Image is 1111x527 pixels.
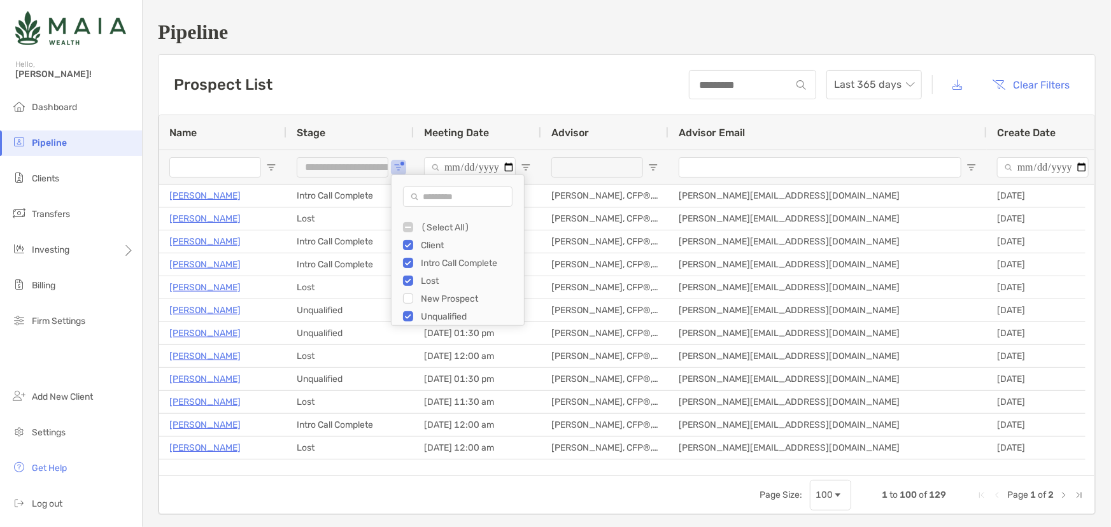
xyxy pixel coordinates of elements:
[169,348,241,364] p: [PERSON_NAME]
[287,276,414,299] div: Lost
[421,293,516,304] div: New Prospect
[32,463,67,474] span: Get Help
[1030,489,1036,500] span: 1
[1059,490,1069,500] div: Next Page
[992,490,1002,500] div: Previous Page
[541,345,669,367] div: [PERSON_NAME], CFP®, CDFA®
[169,157,261,178] input: Name Filter Input
[169,279,241,295] a: [PERSON_NAME]
[421,258,516,269] div: Intro Call Complete
[32,316,85,327] span: Firm Settings
[521,162,531,172] button: Open Filter Menu
[669,414,987,436] div: [PERSON_NAME][EMAIL_ADDRESS][DOMAIN_NAME]
[679,127,745,139] span: Advisor Email
[169,394,241,410] a: [PERSON_NAME]
[669,368,987,390] div: [PERSON_NAME][EMAIL_ADDRESS][DOMAIN_NAME]
[297,127,325,139] span: Stage
[810,480,851,510] div: Page Size
[392,218,524,325] div: Filter List
[169,440,241,456] a: [PERSON_NAME]
[669,345,987,367] div: [PERSON_NAME][EMAIL_ADDRESS][DOMAIN_NAME]
[414,345,541,367] div: [DATE] 12:00 am
[669,299,987,321] div: [PERSON_NAME][EMAIL_ADDRESS][DOMAIN_NAME]
[424,127,489,139] span: Meeting Date
[541,230,669,253] div: [PERSON_NAME], CFP®, CDFA®
[393,162,404,172] button: Open Filter Menu
[11,424,27,439] img: settings icon
[1094,162,1104,172] button: Open Filter Menu
[32,498,62,509] span: Log out
[541,368,669,390] div: [PERSON_NAME], CFP®, CDFA®
[287,299,414,321] div: Unqualified
[966,162,977,172] button: Open Filter Menu
[669,391,987,413] div: [PERSON_NAME][EMAIL_ADDRESS][DOMAIN_NAME]
[414,391,541,413] div: [DATE] 11:30 am
[421,240,516,251] div: Client
[169,188,241,204] a: [PERSON_NAME]
[391,174,525,326] div: Column Filter
[919,489,927,500] span: of
[414,368,541,390] div: [DATE] 01:30 pm
[287,253,414,276] div: Intro Call Complete
[541,299,669,321] div: [PERSON_NAME], CFP®, CDFA®
[11,388,27,404] img: add_new_client icon
[32,137,67,148] span: Pipeline
[287,414,414,436] div: Intro Call Complete
[287,460,414,482] div: Client
[421,276,516,286] div: Lost
[421,311,516,322] div: Unqualified
[669,185,987,207] div: [PERSON_NAME][EMAIL_ADDRESS][DOMAIN_NAME]
[997,127,1056,139] span: Create Date
[1074,490,1084,500] div: Last Page
[669,437,987,459] div: [PERSON_NAME][EMAIL_ADDRESS][DOMAIN_NAME]
[669,460,987,482] div: [PERSON_NAME][EMAIL_ADDRESS][DOMAIN_NAME]
[169,417,241,433] a: [PERSON_NAME]
[1038,489,1046,500] span: of
[11,313,27,328] img: firm-settings icon
[287,368,414,390] div: Unqualified
[11,170,27,185] img: clients icon
[977,490,987,500] div: First Page
[929,489,946,500] span: 129
[900,489,917,500] span: 100
[287,391,414,413] div: Lost
[11,134,27,150] img: pipeline icon
[169,302,241,318] a: [PERSON_NAME]
[287,437,414,459] div: Lost
[816,489,833,500] div: 100
[11,241,27,256] img: investing icon
[997,157,1089,178] input: Create Date Filter Input
[796,80,806,90] img: input icon
[32,244,69,255] span: Investing
[169,371,241,387] p: [PERSON_NAME]
[541,185,669,207] div: [PERSON_NAME], CFP®, CDFA®
[266,162,276,172] button: Open Filter Menu
[551,127,589,139] span: Advisor
[541,322,669,344] div: [PERSON_NAME], CFP®, CDFA®
[169,234,241,249] p: [PERSON_NAME]
[541,414,669,436] div: [PERSON_NAME], CFP®, CDFA®
[541,437,669,459] div: [PERSON_NAME], CFP®, CDFA®
[983,71,1080,99] button: Clear Filters
[287,185,414,207] div: Intro Call Complete
[32,280,55,291] span: Billing
[169,256,241,272] a: [PERSON_NAME]
[287,207,414,230] div: Lost
[169,463,241,479] a: [PERSON_NAME]
[169,211,241,227] a: [PERSON_NAME]
[403,186,513,207] input: Search filter values
[541,276,669,299] div: [PERSON_NAME], CFP®, CDFA®
[889,489,898,500] span: to
[287,322,414,344] div: Unqualified
[287,345,414,367] div: Lost
[1007,489,1028,500] span: Page
[11,206,27,221] img: transfers icon
[421,222,516,233] div: (Select All)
